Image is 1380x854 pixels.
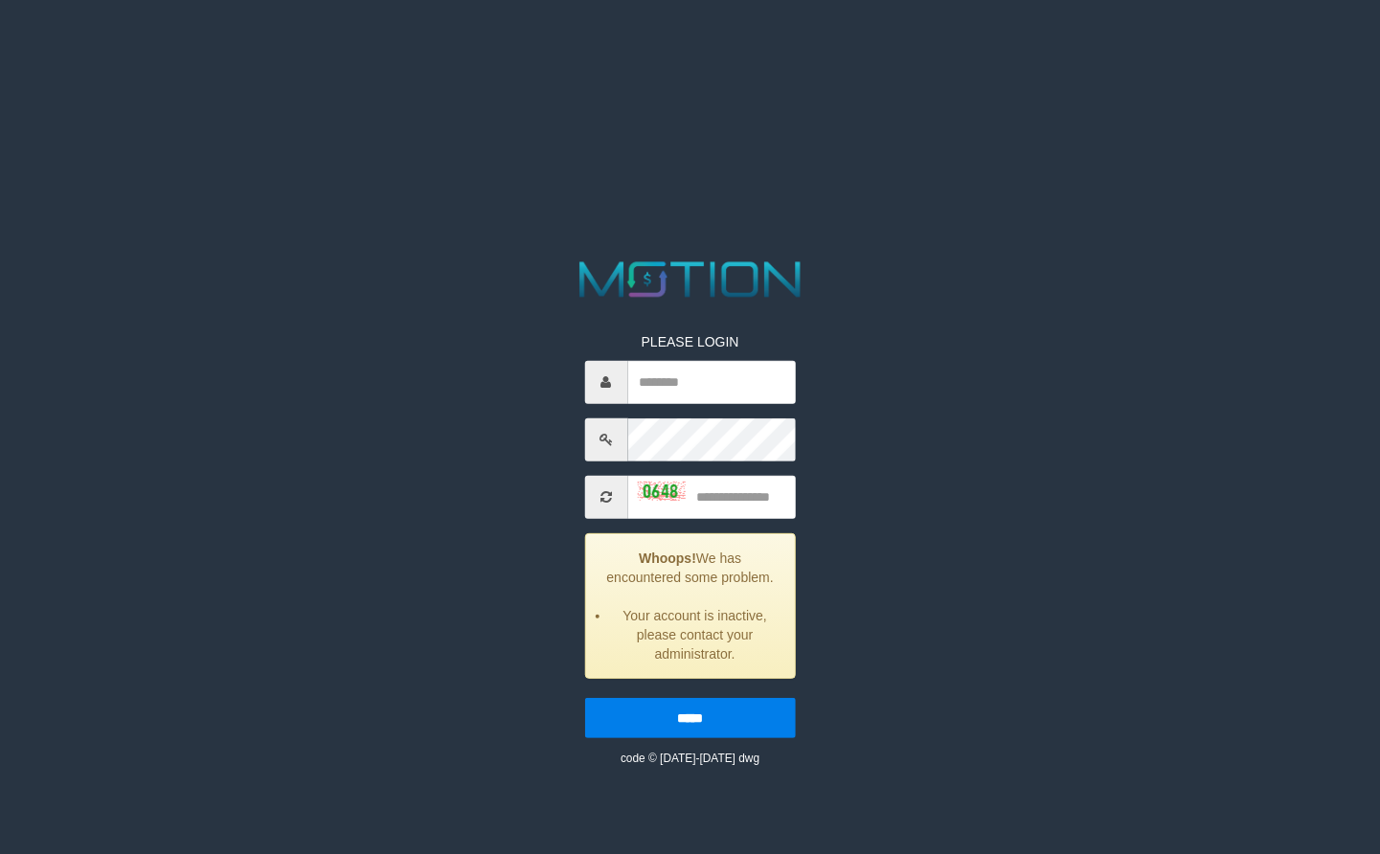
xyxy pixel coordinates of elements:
[584,332,795,351] p: PLEASE LOGIN
[569,256,810,303] img: MOTION_logo.png
[637,482,685,501] img: captcha
[639,551,696,566] strong: Whoops!
[609,606,780,663] li: Your account is inactive, please contact your administrator.
[621,752,759,765] small: code © [DATE]-[DATE] dwg
[584,533,795,679] div: We has encountered some problem.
